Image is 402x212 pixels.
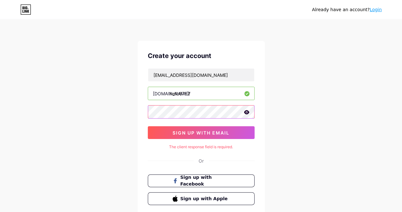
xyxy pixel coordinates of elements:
[148,126,255,139] button: sign up with email
[148,69,254,81] input: Email
[148,87,254,100] input: username
[148,51,255,61] div: Create your account
[153,90,190,97] div: [DOMAIN_NAME]/
[199,157,204,164] div: Or
[180,174,229,187] span: Sign up with Facebook
[148,144,255,150] div: The client response field is required.
[312,6,382,13] div: Already have an account?
[180,195,229,202] span: Sign up with Apple
[148,174,255,187] button: Sign up with Facebook
[173,130,229,135] span: sign up with email
[148,192,255,205] button: Sign up with Apple
[370,7,382,12] a: Login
